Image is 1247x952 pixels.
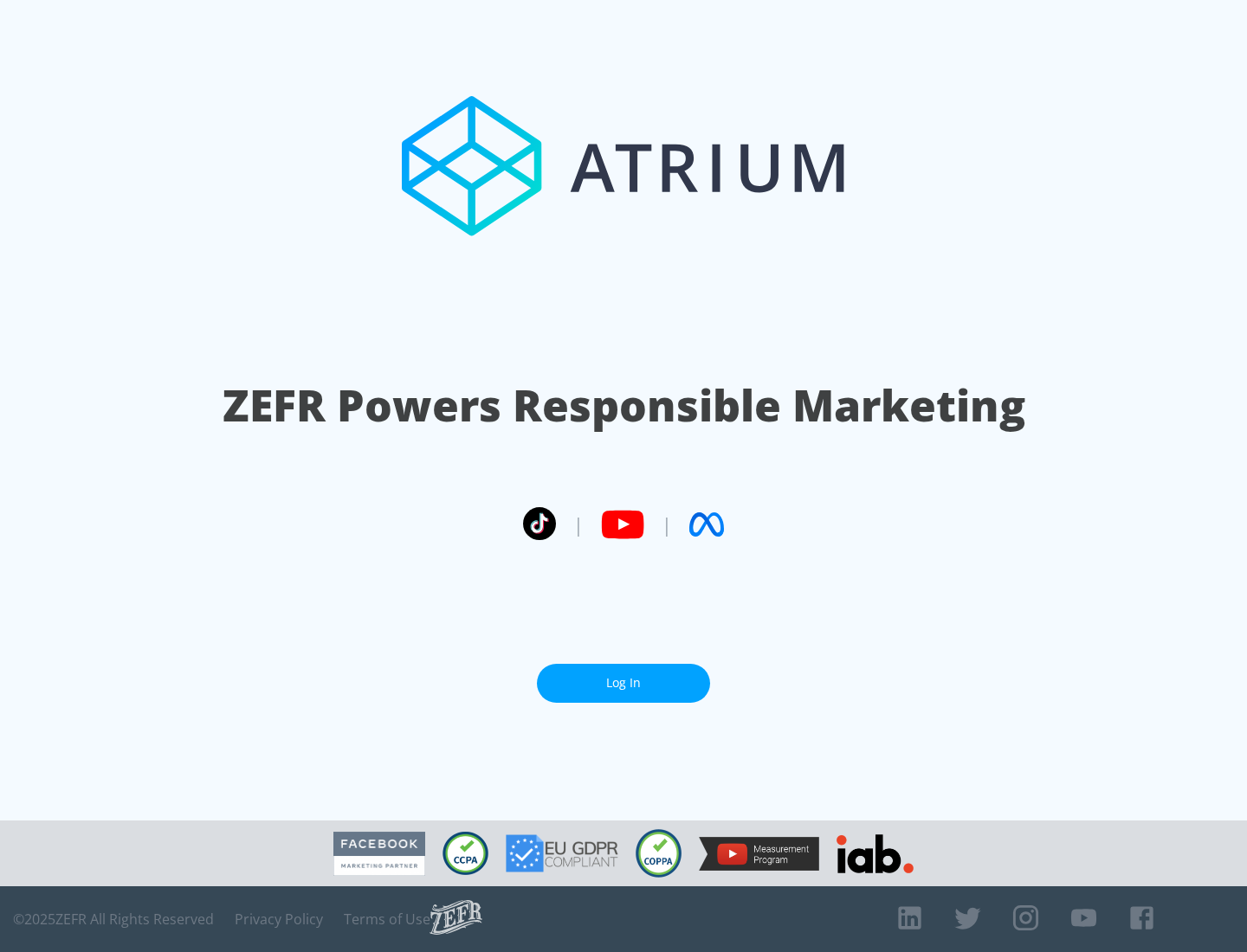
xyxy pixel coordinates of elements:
img: Facebook Marketing Partner [333,832,425,876]
img: YouTube Measurement Program [699,837,819,871]
img: CCPA Compliant [443,832,488,875]
span: | [662,511,672,537]
a: Log In [537,664,710,703]
img: COPPA Compliant [636,829,682,878]
h1: ZEFR Powers Responsible Marketing [223,376,1025,435]
a: Terms of Use [344,910,430,928]
img: IAB [837,834,914,873]
a: Privacy Policy [235,910,323,928]
img: GDPR Compliant [506,834,618,872]
span: © 2025 ZEFR All Rights Reserved [13,910,214,928]
span: | [573,511,584,537]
